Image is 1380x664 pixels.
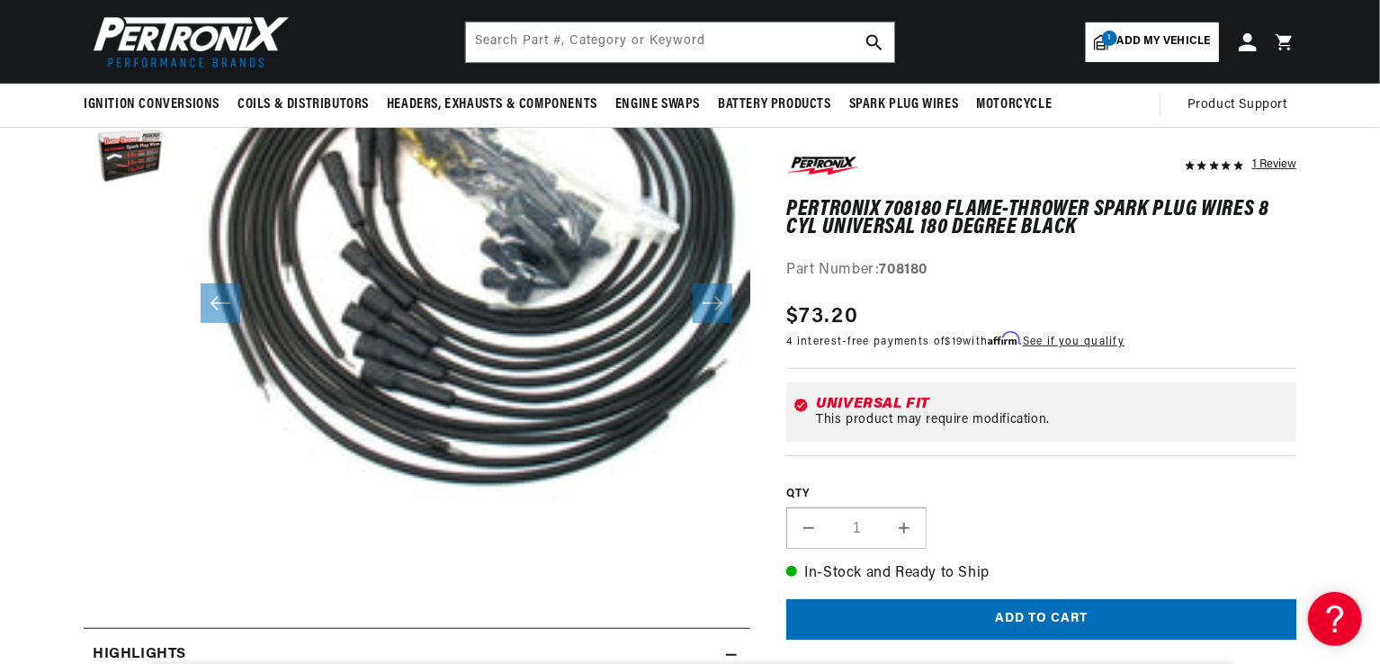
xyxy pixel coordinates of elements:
[880,264,928,278] strong: 708180
[237,95,369,114] span: Coils & Distributors
[786,333,1125,350] p: 4 interest-free payments of with .
[84,84,229,126] summary: Ignition Conversions
[229,84,378,126] summary: Coils & Distributors
[1252,153,1296,175] div: 1 Review
[967,84,1061,126] summary: Motorcycle
[1117,33,1211,50] span: Add my vehicle
[84,11,291,73] img: Pertronix
[84,15,750,592] media-gallery: Gallery Viewer
[1187,84,1296,127] summary: Product Support
[840,84,968,126] summary: Spark Plug Wires
[718,95,831,114] span: Battery Products
[84,114,174,204] button: Load image 2 in gallery view
[786,562,1296,586] p: In-Stock and Ready to Ship
[816,397,1289,411] div: Universal Fit
[816,413,1289,427] div: This product may require modification.
[378,84,606,126] summary: Headers, Exhausts & Components
[201,283,240,323] button: Slide left
[989,332,1020,345] span: Affirm
[786,599,1296,640] button: Add to cart
[786,487,1296,502] label: QTY
[976,95,1052,114] span: Motorcycle
[786,260,1296,283] div: Part Number:
[466,22,894,62] input: Search Part #, Category or Keyword
[693,283,732,323] button: Slide right
[1187,95,1287,115] span: Product Support
[1102,31,1117,46] span: 1
[945,336,963,347] span: $19
[84,95,220,114] span: Ignition Conversions
[786,301,858,333] span: $73.20
[615,95,700,114] span: Engine Swaps
[855,22,894,62] button: search button
[786,201,1296,238] h1: PerTronix 708180 Flame-Thrower Spark Plug Wires 8 cyl Universal 180 Degree Black
[1023,336,1125,347] a: See if you qualify - Learn more about Affirm Financing (opens in modal)
[849,95,959,114] span: Spark Plug Wires
[1086,22,1219,62] a: 1Add my vehicle
[606,84,709,126] summary: Engine Swaps
[387,95,597,114] span: Headers, Exhausts & Components
[709,84,840,126] summary: Battery Products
